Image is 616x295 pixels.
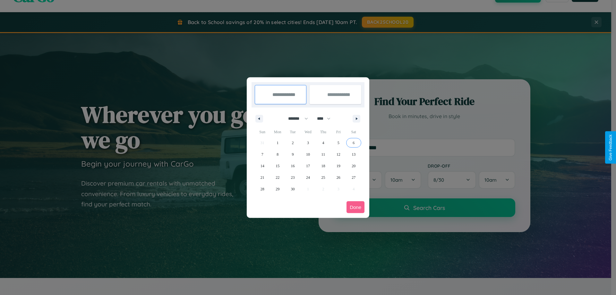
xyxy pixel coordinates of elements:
[352,149,355,160] span: 13
[261,183,264,195] span: 28
[276,160,279,172] span: 15
[322,137,324,149] span: 4
[270,160,285,172] button: 15
[346,149,361,160] button: 13
[346,127,361,137] span: Sat
[255,127,270,137] span: Sun
[337,149,340,160] span: 12
[306,160,310,172] span: 17
[331,137,346,149] button: 5
[337,172,340,183] span: 26
[300,137,315,149] button: 3
[352,172,355,183] span: 27
[291,183,295,195] span: 30
[306,149,310,160] span: 10
[285,127,300,137] span: Tue
[270,149,285,160] button: 8
[316,137,331,149] button: 4
[353,137,355,149] span: 6
[316,127,331,137] span: Thu
[316,172,331,183] button: 25
[291,172,295,183] span: 23
[285,160,300,172] button: 16
[331,149,346,160] button: 12
[261,172,264,183] span: 21
[255,172,270,183] button: 21
[285,149,300,160] button: 9
[306,172,310,183] span: 24
[255,183,270,195] button: 28
[331,172,346,183] button: 26
[316,160,331,172] button: 18
[261,149,263,160] span: 7
[346,172,361,183] button: 27
[255,149,270,160] button: 7
[352,160,355,172] span: 20
[277,149,278,160] span: 8
[346,201,364,213] button: Done
[285,183,300,195] button: 30
[292,137,294,149] span: 2
[321,160,325,172] span: 18
[285,137,300,149] button: 2
[316,149,331,160] button: 11
[331,127,346,137] span: Fri
[300,127,315,137] span: Wed
[300,160,315,172] button: 17
[346,137,361,149] button: 6
[608,134,613,161] div: Give Feedback
[276,183,279,195] span: 29
[338,137,339,149] span: 5
[307,137,309,149] span: 3
[277,137,278,149] span: 1
[270,183,285,195] button: 29
[291,160,295,172] span: 16
[270,127,285,137] span: Mon
[261,160,264,172] span: 14
[270,137,285,149] button: 1
[300,172,315,183] button: 24
[331,160,346,172] button: 19
[292,149,294,160] span: 9
[255,160,270,172] button: 14
[337,160,340,172] span: 19
[300,149,315,160] button: 10
[346,160,361,172] button: 20
[285,172,300,183] button: 23
[270,172,285,183] button: 22
[321,149,325,160] span: 11
[321,172,325,183] span: 25
[276,172,279,183] span: 22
